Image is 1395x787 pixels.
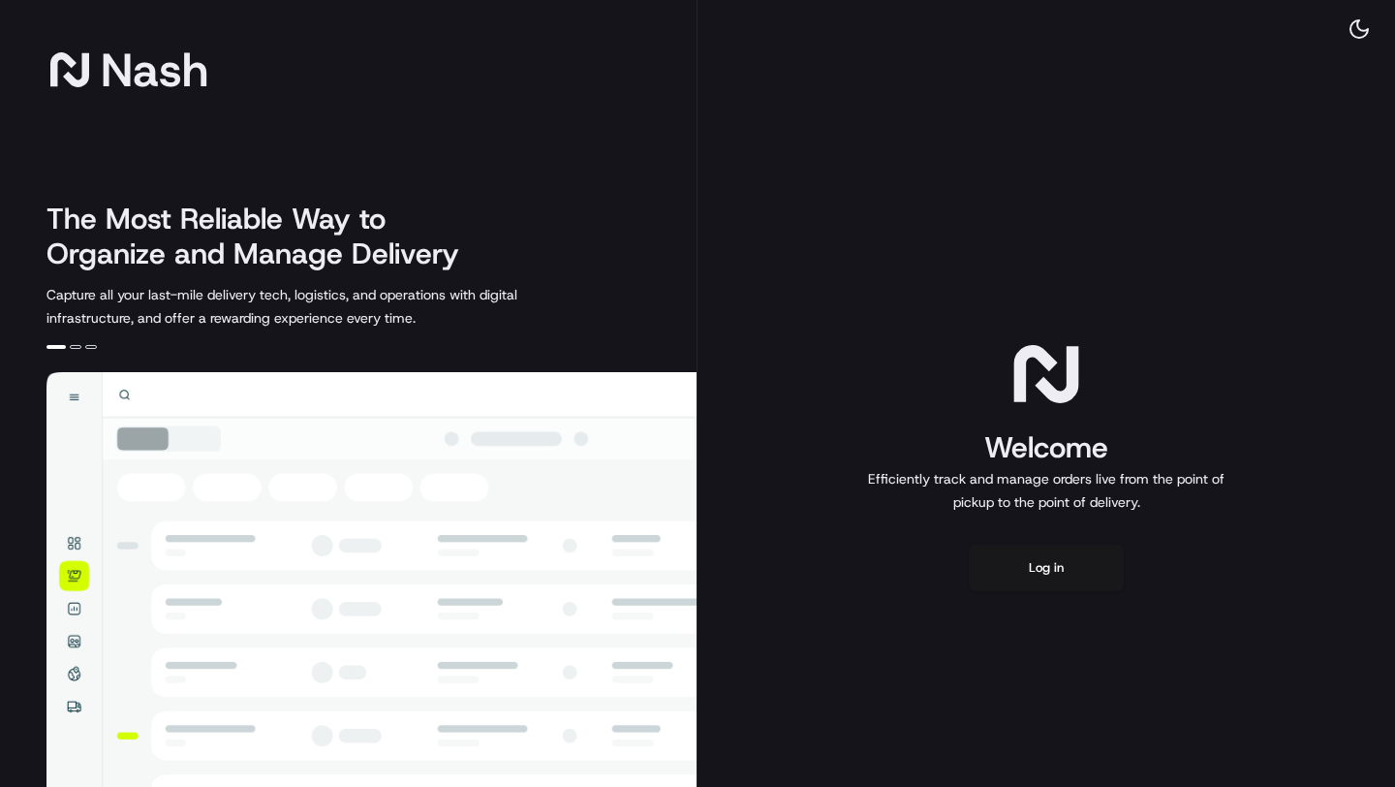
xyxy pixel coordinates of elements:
h1: Welcome [860,428,1232,467]
span: Nash [101,50,208,89]
button: Log in [969,545,1124,591]
h2: The Most Reliable Way to Organize and Manage Delivery [46,202,480,271]
p: Capture all your last-mile delivery tech, logistics, and operations with digital infrastructure, ... [46,283,604,330]
p: Efficiently track and manage orders live from the point of pickup to the point of delivery. [860,467,1232,514]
